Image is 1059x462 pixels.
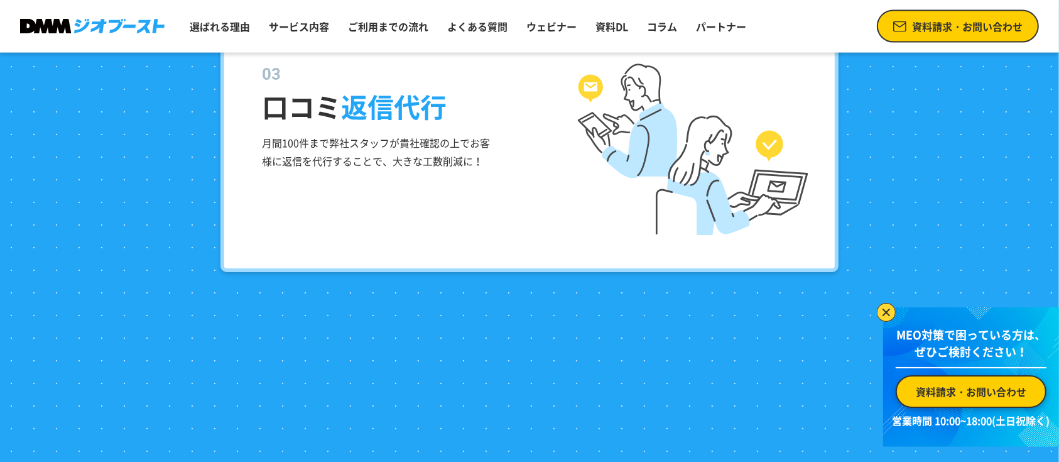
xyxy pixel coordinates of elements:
[590,14,633,39] a: 資料DL
[896,375,1046,408] a: 資料請求・お問い合わせ
[912,19,1023,34] span: 資料請求・お問い合わせ
[442,14,513,39] a: よくある質問
[262,62,816,126] dt: 口コミ
[877,303,896,322] img: バナーを閉じる
[877,10,1039,43] a: 資料請求・お問い合わせ
[341,87,447,126] span: 返信代行
[343,14,433,39] a: ご利用までの流れ
[20,19,165,35] img: DMMジオブースト
[642,14,682,39] a: コラム
[262,134,497,171] p: 月間100件まで弊社スタッフが貴社確認の上でお客様に返信を代行することで、大きな工数削減に！
[896,326,1046,368] p: MEO対策で困っている方は、 ぜひご検討ください！
[521,14,582,39] a: ウェビナー
[891,413,1051,428] p: 営業時間 10:00~18:00(土日祝除く)
[264,14,334,39] a: サービス内容
[691,14,751,39] a: パートナー
[916,384,1026,399] span: 資料請求・お問い合わせ
[185,14,255,39] a: 選ばれる理由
